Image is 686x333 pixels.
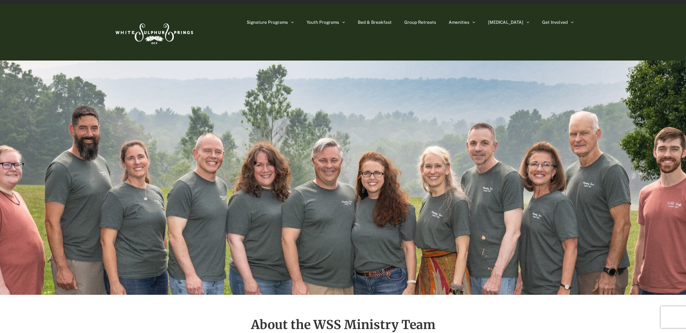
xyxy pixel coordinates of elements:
span: Bed & Breakfast [358,20,392,25]
nav: Main Menu [247,4,574,40]
a: Get Involved [542,4,574,40]
a: Signature Programs [247,4,294,40]
span: Amenities [449,20,469,25]
h2: About the WSS Ministry Team [112,318,574,331]
img: White Sulphur Springs Logo [112,15,195,49]
a: Youth Programs [307,4,345,40]
a: Group Retreats [404,4,436,40]
a: [MEDICAL_DATA] [488,4,529,40]
span: [MEDICAL_DATA] [488,20,523,25]
span: Youth Programs [307,20,339,25]
span: Get Involved [542,20,568,25]
span: Signature Programs [247,20,288,25]
a: Amenities [449,4,475,40]
a: Bed & Breakfast [358,4,392,40]
span: Group Retreats [404,20,436,25]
